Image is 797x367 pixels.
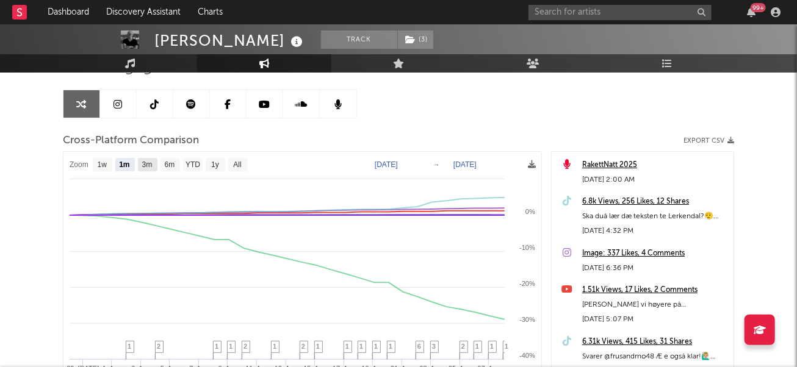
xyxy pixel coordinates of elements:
text: YTD [186,161,200,169]
span: Cross-Platform Comparison [63,134,199,148]
span: 1 [475,343,479,350]
div: [PERSON_NAME] vi høyere på [GEOGRAPHIC_DATA]? [582,298,727,312]
span: 1 [505,343,508,350]
span: 1 [490,343,494,350]
span: 1 [359,343,363,350]
span: 1 [215,343,218,350]
span: Artist Engagement [63,60,201,74]
text: [DATE] [375,160,398,169]
text: → [433,160,440,169]
text: 1m [119,161,129,169]
text: -20% [519,280,535,287]
a: 1.51k Views, 17 Likes, 2 Comments [582,283,727,298]
span: 2 [243,343,247,350]
span: 6 [417,343,421,350]
button: Track [321,30,397,49]
a: 6.8k Views, 256 Likes, 12 Shares [582,194,727,209]
div: Ska duå lær dæ teksten te Lerkendal?😮‍💨 #ågealeksandersen #lerkendal #mireise #norskmusikk #konsert [582,209,727,224]
div: [DATE] 2:00 AM [582,173,727,187]
a: RakettNatt 2025 [582,158,727,173]
div: Svarer @frusandmo48 Æ e også klar!🙋🏼‍♂️ #ågealeksandersen #lerkendal #levvalivet #norskmusikk #no... [582,349,727,364]
input: Search for artists [528,5,712,20]
span: 1 [374,343,378,350]
text: 1w [98,161,107,169]
div: [DATE] 5:07 PM [582,312,727,327]
span: 1 [229,343,233,350]
div: [DATE] 6:36 PM [582,261,727,276]
div: 99 + [751,3,766,12]
text: 1y [211,161,219,169]
a: 6.31k Views, 415 Likes, 31 Shares [582,335,727,349]
text: [DATE] [453,160,477,169]
span: 2 [301,343,305,350]
text: Zoom [70,161,88,169]
button: 99+ [747,7,756,17]
button: Export CSV [683,137,734,144]
span: 1 [316,343,320,350]
span: ( 3 ) [397,30,434,49]
span: 1 [128,343,131,350]
text: -40% [519,352,535,359]
div: [DATE] 4:32 PM [582,224,727,238]
span: 3 [432,343,436,350]
div: [PERSON_NAME] [154,30,306,51]
button: (3) [398,30,433,49]
span: 1 [389,343,392,350]
a: Image: 337 Likes, 4 Comments [582,246,727,261]
text: 0% [525,208,535,215]
span: 2 [157,343,160,350]
span: 1 [273,343,276,350]
span: 2 [461,343,465,350]
text: All [233,161,241,169]
span: 1 [345,343,349,350]
text: -30% [519,316,535,323]
text: -10% [519,244,535,251]
text: 6m [165,161,175,169]
text: 3m [142,161,153,169]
